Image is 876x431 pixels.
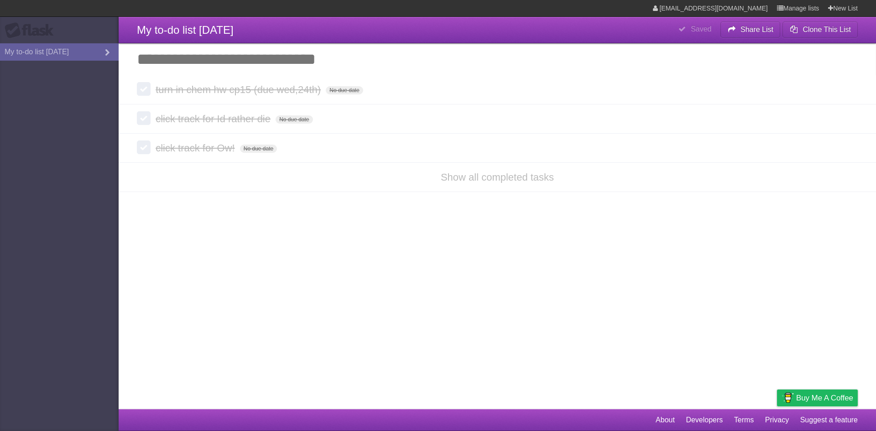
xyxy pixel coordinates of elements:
label: Done [137,140,151,154]
label: Done [137,82,151,96]
a: Developers [686,411,723,429]
a: Privacy [765,411,789,429]
span: No due date [326,86,363,94]
span: click track for Id rather die [156,113,273,125]
span: turn in chem hw cp15 (due wed,24th) [156,84,323,95]
span: My to-do list [DATE] [137,24,234,36]
b: Clone This List [803,26,851,33]
span: No due date [240,145,277,153]
label: Done [137,111,151,125]
b: Share List [740,26,773,33]
span: click track for Ow! [156,142,237,154]
button: Clone This List [782,21,858,38]
b: Saved [691,25,711,33]
a: Terms [734,411,754,429]
a: About [656,411,675,429]
div: Flask [5,22,59,39]
a: Suggest a feature [800,411,858,429]
span: Buy me a coffee [796,390,853,406]
a: Buy me a coffee [777,389,858,406]
img: Buy me a coffee [782,390,794,405]
span: No due date [276,115,313,124]
a: Show all completed tasks [441,171,554,183]
button: Share List [720,21,781,38]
